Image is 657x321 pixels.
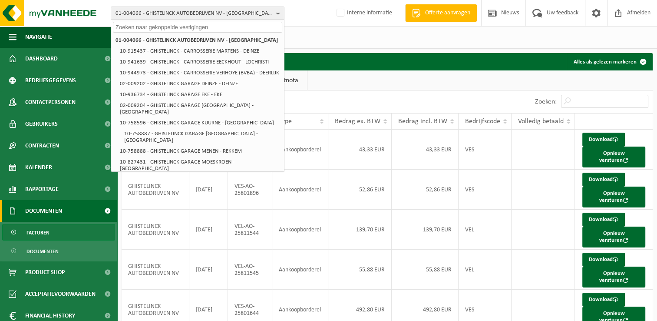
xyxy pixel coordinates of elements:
[228,210,272,250] td: VEL-AO-25811544
[582,213,625,227] a: Download
[25,91,76,113] span: Contactpersonen
[328,210,392,250] td: 139,70 EUR
[459,170,512,210] td: VES
[582,147,645,167] button: Opnieuw versturen
[2,224,115,241] a: Facturen
[392,170,459,210] td: 52,86 EUR
[122,128,282,146] li: 10-758887 - GHISTELINCK GARAGE [GEOGRAPHIC_DATA] - [GEOGRAPHIC_DATA]
[582,133,625,147] a: Download
[398,118,447,125] span: Bedrag incl. BTW
[582,187,645,207] button: Opnieuw versturen
[25,178,59,200] span: Rapportage
[25,48,58,70] span: Dashboard
[189,170,228,210] td: [DATE]
[26,243,59,260] span: Documenten
[117,157,282,174] li: 10-827431 - GHISTELINCK GARAGE MOESKROEN - [GEOGRAPHIC_DATA]
[535,98,557,105] label: Zoeken:
[228,170,272,210] td: VES-AO-25801896
[582,267,645,288] button: Opnieuw versturen
[117,46,282,57] li: 10-915437 - GHISTELINCK - CARROSSERIE MARTENS - DEINZE
[518,118,564,125] span: Volledig betaald
[25,26,52,48] span: Navigatie
[272,170,328,210] td: Aankoopborderel
[582,253,625,267] a: Download
[459,210,512,250] td: VEL
[459,130,512,170] td: VES
[122,170,189,210] td: GHISTELINCK AUTOBEDRIJVEN NV
[228,250,272,290] td: VEL-AO-25811545
[582,293,625,307] a: Download
[117,117,282,128] li: 10-758596 - GHISTELINCK GARAGE KUURNE - [GEOGRAPHIC_DATA]
[117,78,282,89] li: 02-009202 - GHISTELINCK GARAGE DEINZE - DEINZE
[2,243,115,259] a: Documenten
[117,146,282,157] li: 10-758888 - GHISTELINCK GARAGE MENEN - REKKEM
[335,7,392,20] label: Interne informatie
[117,89,282,100] li: 10-936734 - GHISTELINCK GARAGE EKE - EKE
[116,37,278,43] strong: 01-004066 - GHISTELINCK AUTOBEDRIJVEN NV - [GEOGRAPHIC_DATA]
[272,130,328,170] td: Aankoopborderel
[328,250,392,290] td: 55,88 EUR
[26,224,50,241] span: Facturen
[117,67,282,78] li: 10-944973 - GHISTELINCK - CARROSSERIE VERHOYE (BVBA) - DEERLIJK
[122,250,189,290] td: GHISTELINCK AUTOBEDRIJVEN NV
[582,227,645,247] button: Opnieuw versturen
[392,250,459,290] td: 55,88 EUR
[189,210,228,250] td: [DATE]
[582,173,625,187] a: Download
[272,210,328,250] td: Aankoopborderel
[279,118,292,125] span: Type
[189,250,228,290] td: [DATE]
[116,7,273,20] span: 01-004066 - GHISTELINCK AUTOBEDRIJVEN NV - [GEOGRAPHIC_DATA]
[113,22,282,33] input: Zoeken naar gekoppelde vestigingen
[328,170,392,210] td: 52,86 EUR
[25,261,65,283] span: Product Shop
[117,100,282,117] li: 02-009204 - GHISTELINCK GARAGE [GEOGRAPHIC_DATA] - [GEOGRAPHIC_DATA]
[567,53,652,70] button: Alles als gelezen markeren
[25,113,58,135] span: Gebruikers
[25,283,96,305] span: Acceptatievoorwaarden
[328,130,392,170] td: 43,33 EUR
[423,9,472,17] span: Offerte aanvragen
[392,210,459,250] td: 139,70 EUR
[335,118,380,125] span: Bedrag ex. BTW
[25,157,52,178] span: Kalender
[111,7,284,20] button: 01-004066 - GHISTELINCK AUTOBEDRIJVEN NV - [GEOGRAPHIC_DATA]
[405,4,477,22] a: Offerte aanvragen
[25,135,59,157] span: Contracten
[117,57,282,67] li: 10-941639 - GHISTELINCK - CARROSSERIE EECKHOUT - LOCHRISTI
[392,130,459,170] td: 43,33 EUR
[25,70,76,91] span: Bedrijfsgegevens
[272,250,328,290] td: Aankoopborderel
[25,200,62,222] span: Documenten
[122,210,189,250] td: GHISTELINCK AUTOBEDRIJVEN NV
[459,250,512,290] td: VEL
[465,118,500,125] span: Bedrijfscode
